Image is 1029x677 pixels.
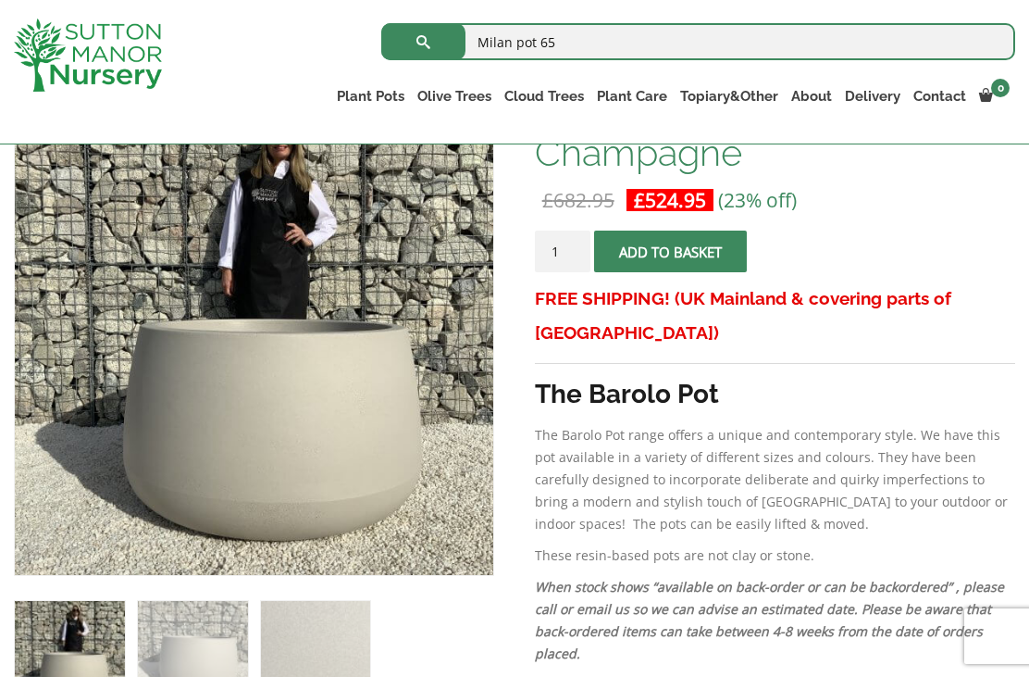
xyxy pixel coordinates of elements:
h1: The Barolo Pot 110 Colour Champagne [535,94,1015,172]
span: 0 [991,79,1010,97]
bdi: 524.95 [634,187,706,213]
h3: FREE SHIPPING! (UK Mainland & covering parts of [GEOGRAPHIC_DATA]) [535,282,1015,350]
a: Olive Trees [411,83,498,109]
img: logo [14,19,162,92]
a: About [785,83,838,109]
a: Cloud Trees [498,83,590,109]
a: Topiary&Other [674,83,785,109]
span: £ [542,187,553,213]
a: Plant Care [590,83,674,109]
span: (23% off) [718,187,797,213]
strong: The Barolo Pot [535,379,719,409]
input: Search... [381,23,1015,60]
a: Contact [907,83,973,109]
button: Add to basket [594,231,747,272]
a: Plant Pots [330,83,411,109]
p: The Barolo Pot range offers a unique and contemporary style. We have this pot available in a vari... [535,424,1015,535]
a: Delivery [838,83,907,109]
a: 0 [973,83,1015,109]
input: Product quantity [535,231,590,272]
span: £ [634,187,645,213]
p: These resin-based pots are not clay or stone. [535,545,1015,567]
bdi: 682.95 [542,187,614,213]
em: When stock shows “available on back-order or can be backordered” , please call or email us so we ... [535,578,1004,662]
